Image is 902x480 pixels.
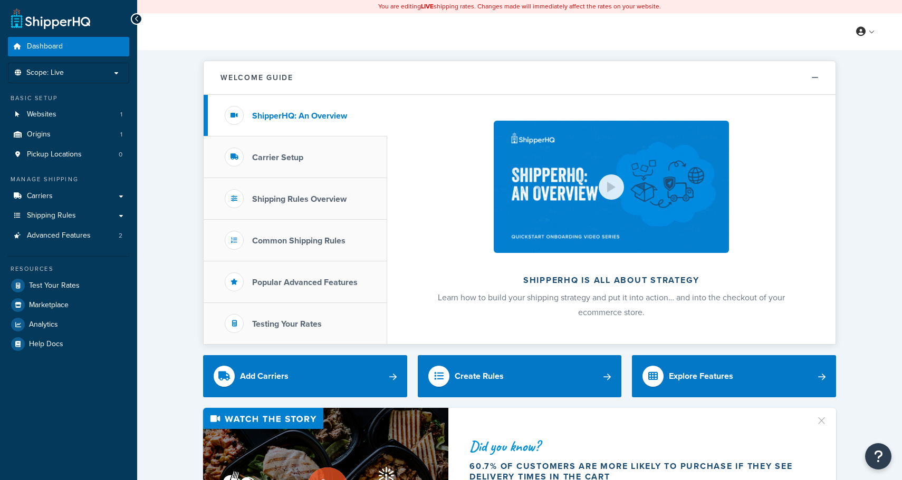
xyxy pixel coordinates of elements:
[27,42,63,51] span: Dashboard
[252,319,322,329] h3: Testing Your Rates
[8,296,129,315] a: Marketplace
[29,301,69,310] span: Marketplace
[8,226,129,246] a: Advanced Features2
[421,2,434,11] b: LIVE
[8,187,129,206] a: Carriers
[120,130,122,139] span: 1
[27,231,91,240] span: Advanced Features
[29,320,58,329] span: Analytics
[8,206,129,226] a: Shipping Rules
[8,94,129,103] div: Basic Setup
[252,111,347,121] h3: ShipperHQ: An Overview
[632,355,836,397] a: Explore Features
[27,211,76,220] span: Shipping Rules
[119,231,122,240] span: 2
[8,105,129,124] li: Websites
[8,125,129,144] a: Origins1
[27,130,51,139] span: Origins
[8,125,129,144] li: Origins
[29,340,63,349] span: Help Docs
[27,150,82,159] span: Pickup Locations
[8,226,129,246] li: Advanced Features
[418,355,622,397] a: Create Rules
[8,37,129,56] a: Dashboard
[455,369,504,384] div: Create Rules
[252,194,347,204] h3: Shipping Rules Overview
[119,150,122,159] span: 0
[220,74,293,82] h2: Welcome Guide
[8,315,129,334] a: Analytics
[204,61,836,95] button: Welcome Guide
[203,355,407,397] a: Add Carriers
[252,236,346,246] h3: Common Shipping Rules
[252,278,358,287] h3: Popular Advanced Features
[865,443,891,469] button: Open Resource Center
[8,145,129,164] li: Pickup Locations
[494,121,729,253] img: ShipperHQ is all about strategy
[469,439,803,454] div: Did you know?
[27,192,53,201] span: Carriers
[8,175,129,184] div: Manage Shipping
[27,110,56,119] span: Websites
[415,276,808,285] h2: ShipperHQ is all about strategy
[120,110,122,119] span: 1
[8,335,129,354] a: Help Docs
[8,265,129,273] div: Resources
[252,153,303,162] h3: Carrier Setup
[8,276,129,295] a: Test Your Rates
[438,291,785,318] span: Learn how to build your shipping strategy and put it into action… and into the checkout of your e...
[8,145,129,164] a: Pickup Locations0
[8,105,129,124] a: Websites1
[26,68,64,77] span: Scope: Live
[669,369,733,384] div: Explore Features
[240,369,289,384] div: Add Carriers
[29,281,80,290] span: Test Your Rates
